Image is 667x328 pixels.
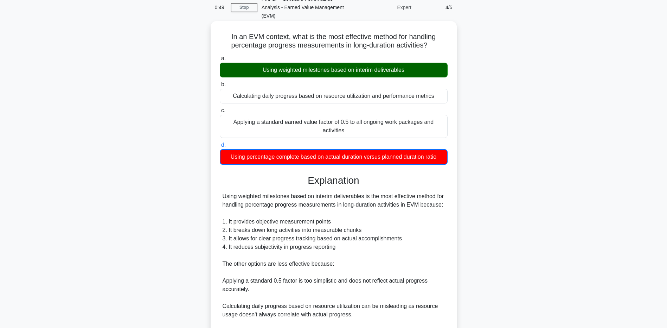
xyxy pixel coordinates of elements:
h5: In an EVM context, what is the most effective method for handling percentage progress measurement... [219,32,448,50]
div: Calculating daily progress based on resource utilization and performance metrics [220,89,448,103]
div: Applying a standard earned value factor of 0.5 to all ongoing work packages and activities [220,115,448,138]
div: Using weighted milestones based on interim deliverables [220,63,448,77]
a: Stop [231,3,257,12]
div: Expert [354,0,416,14]
span: d. [221,142,226,148]
div: 4/5 [416,0,457,14]
span: a. [221,55,226,61]
div: 0:49 [211,0,231,14]
div: Using percentage complete based on actual duration versus planned duration ratio [220,149,448,165]
h3: Explanation [224,175,443,187]
span: b. [221,81,226,87]
span: c. [221,107,225,113]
